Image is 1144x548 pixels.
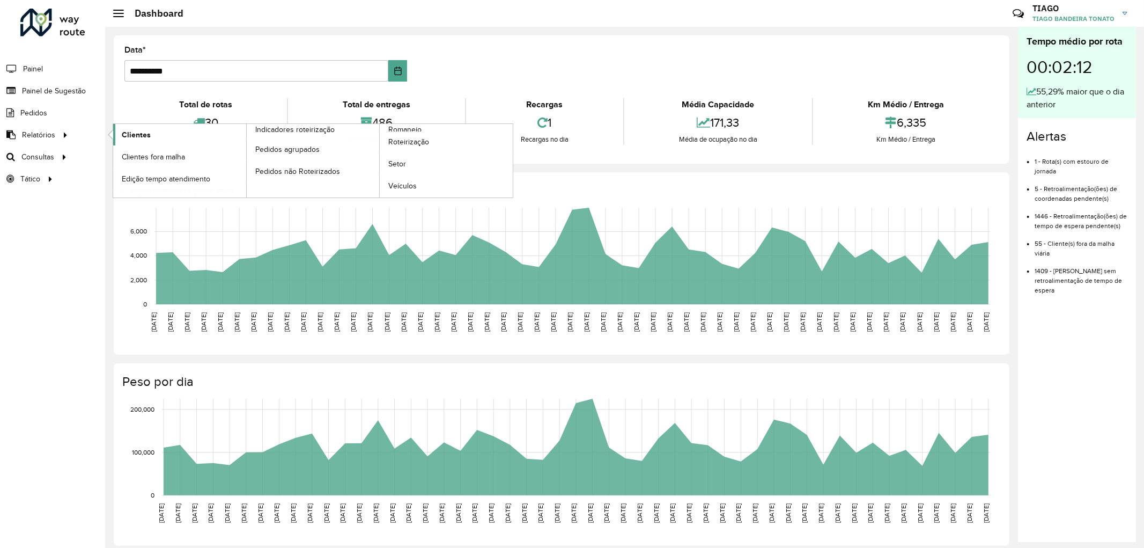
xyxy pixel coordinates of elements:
a: Clientes [113,124,246,145]
text: [DATE] [356,503,363,523]
text: [DATE] [323,503,330,523]
span: Veículos [388,180,417,192]
text: [DATE] [158,503,165,523]
a: Clientes fora malha [113,146,246,167]
text: [DATE] [273,503,280,523]
text: [DATE] [833,312,840,332]
text: 0 [143,301,147,308]
text: [DATE] [333,312,340,332]
text: [DATE] [917,503,924,523]
text: [DATE] [866,312,873,332]
div: Tempo médio por rota [1027,34,1127,49]
div: 55,29% maior que o dia anterior [1027,85,1127,111]
text: [DATE] [233,312,240,332]
span: Edição tempo atendimento [122,173,210,185]
a: Roteirização [380,131,513,153]
text: [DATE] [816,312,823,332]
button: Choose Date [388,60,407,82]
span: Setor [388,158,406,170]
text: 2,000 [130,276,147,283]
text: [DATE] [650,312,656,332]
text: [DATE] [783,312,789,332]
text: [DATE] [933,503,940,523]
div: Recargas no dia [469,134,621,145]
div: Total de rotas [127,98,284,111]
div: Recargas [469,98,621,111]
text: [DATE] [167,312,174,332]
text: [DATE] [883,503,890,523]
span: TIAGO BANDEIRA TONATO [1032,14,1115,24]
text: [DATE] [224,503,231,523]
h2: Dashboard [124,8,183,19]
text: [DATE] [240,503,247,523]
span: Pedidos [20,107,47,119]
text: [DATE] [417,312,424,332]
text: [DATE] [603,503,610,523]
text: [DATE] [619,503,626,523]
div: 00:02:12 [1027,49,1127,85]
div: Média de ocupação no dia [627,134,809,145]
a: Contato Rápido [1007,2,1030,25]
a: Pedidos não Roteirizados [247,160,380,182]
text: [DATE] [488,503,494,523]
span: Pedidos agrupados [255,144,320,155]
div: Km Médio / Entrega [816,134,996,145]
text: 200,000 [130,406,154,413]
text: [DATE] [666,312,673,332]
span: Pedidos não Roteirizados [255,166,340,177]
text: [DATE] [500,312,507,332]
a: Indicadores roteirização [113,124,380,198]
text: [DATE] [150,312,157,332]
text: [DATE] [983,312,990,332]
div: Média Capacidade [627,98,809,111]
text: [DATE] [550,312,557,332]
text: [DATE] [471,503,478,523]
text: [DATE] [174,503,181,523]
text: [DATE] [636,503,643,523]
li: 55 - Cliente(s) fora da malha viária [1035,231,1127,258]
text: [DATE] [719,503,726,523]
div: 486 [291,111,462,134]
span: Romaneio [388,124,422,135]
text: [DATE] [702,503,709,523]
text: [DATE] [405,503,412,523]
h4: Alertas [1027,129,1127,144]
span: Clientes fora malha [122,151,185,163]
span: Tático [20,173,40,185]
text: [DATE] [383,312,390,332]
div: Total de entregas [291,98,462,111]
div: 171,33 [627,111,809,134]
text: [DATE] [433,312,440,332]
text: 4,000 [130,252,147,259]
text: [DATE] [516,312,523,332]
div: 30 [127,111,284,134]
text: [DATE] [339,503,346,523]
text: [DATE] [949,312,956,332]
text: [DATE] [616,312,623,332]
span: Indicadores roteirização [255,124,335,135]
span: Roteirização [388,136,429,148]
text: [DATE] [983,503,990,523]
li: 1446 - Retroalimentação(ões) de tempo de espera pendente(s) [1035,203,1127,231]
text: [DATE] [716,312,723,332]
text: [DATE] [367,312,374,332]
h4: Capacidade por dia [122,183,999,199]
text: [DATE] [300,312,307,332]
text: [DATE] [933,312,940,332]
a: Veículos [380,176,513,197]
text: [DATE] [633,312,640,332]
text: [DATE] [751,503,758,523]
text: [DATE] [949,503,956,523]
li: 5 - Retroalimentação(ões) de coordenadas pendente(s) [1035,176,1127,203]
span: Consultas [21,151,54,163]
label: Data [124,43,146,56]
text: [DATE] [290,503,297,523]
text: [DATE] [883,312,890,332]
text: [DATE] [850,312,857,332]
span: Relatórios [22,129,55,141]
text: [DATE] [766,312,773,332]
span: Clientes [122,129,151,141]
div: 1 [469,111,621,134]
text: [DATE] [537,503,544,523]
text: [DATE] [422,503,429,523]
